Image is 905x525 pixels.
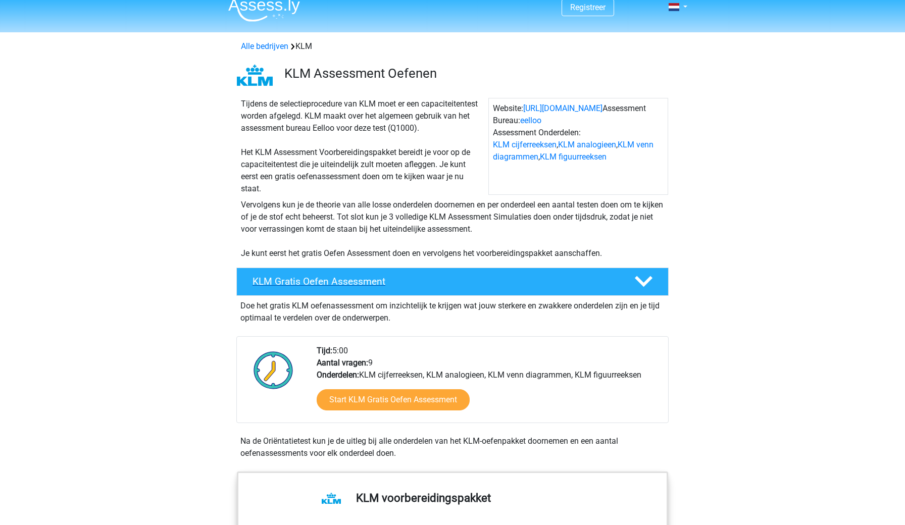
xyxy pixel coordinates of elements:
div: Tijdens de selectieprocedure van KLM moet er een capaciteitentest worden afgelegd. KLM maakt over... [237,98,488,195]
a: Registreer [570,3,606,12]
img: Klok [248,345,299,395]
a: KLM figuurreeksen [540,152,607,162]
div: Doe het gratis KLM oefenassessment om inzichtelijk te krijgen wat jouw sterkere en zwakkere onder... [236,296,669,324]
b: Aantal vragen: [317,358,368,367]
h4: KLM Gratis Oefen Assessment [253,276,618,287]
div: Vervolgens kun je de theorie van alle losse onderdelen doornemen en per onderdeel een aantal test... [237,199,668,259]
div: Na de Oriëntatietest kun je de uitleg bij alle onderdelen van het KLM-oefenpakket doornemen en ee... [236,435,669,459]
a: Start KLM Gratis Oefen Assessment [317,389,470,410]
h3: KLM Assessment Oefenen [284,66,661,81]
b: Onderdelen: [317,370,359,380]
a: eelloo [520,116,541,125]
a: KLM analogieen [558,140,616,149]
a: KLM Gratis Oefen Assessment [232,268,673,296]
a: [URL][DOMAIN_NAME] [523,103,602,113]
div: 5:00 9 KLM cijferreeksen, KLM analogieen, KLM venn diagrammen, KLM figuurreeksen [309,345,668,423]
a: Alle bedrijven [241,41,288,51]
div: KLM [237,40,668,52]
a: KLM cijferreeksen [493,140,557,149]
a: KLM venn diagrammen [493,140,653,162]
div: Website: Assessment Bureau: Assessment Onderdelen: , , , [488,98,668,195]
b: Tijd: [317,346,332,355]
